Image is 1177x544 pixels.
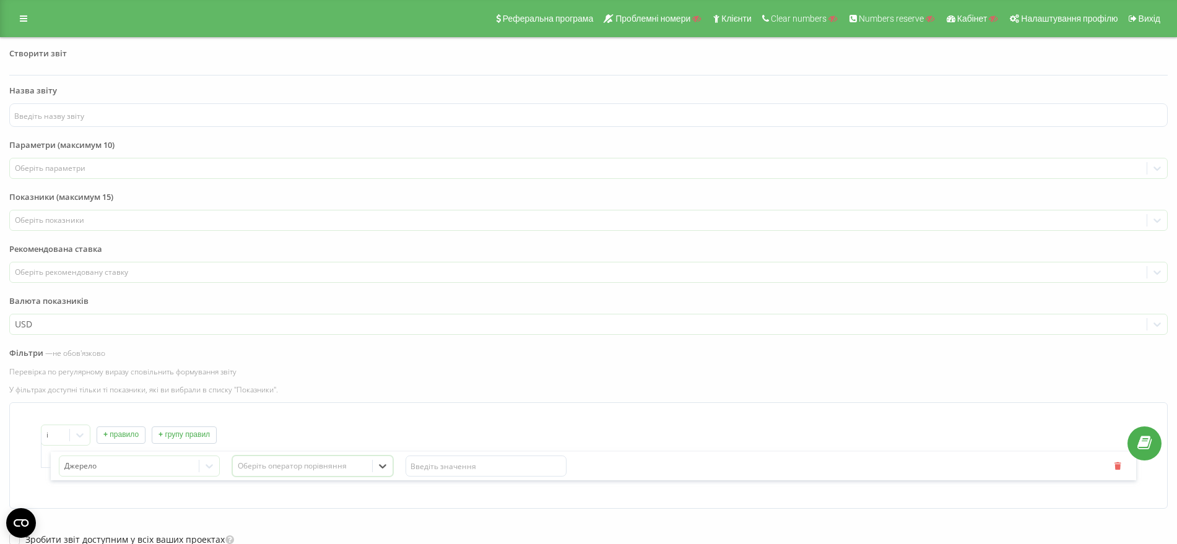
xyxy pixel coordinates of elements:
[41,425,1136,480] div: Query builder
[225,535,235,543] i: Зміни звіту будуть застосовані у всіх проектах
[9,243,1168,262] label: Рекомендована ставка
[859,14,924,24] span: Numbers reserve
[957,14,988,24] span: Кабінет
[238,461,368,471] div: Оберіть оператор порівняння
[9,347,1168,366] label: Фільтри
[1139,14,1160,24] span: Вихід
[721,14,752,24] span: Клієнти
[97,426,145,444] button: + правило
[6,508,36,538] button: Open CMP widget
[15,163,1142,173] div: Оберіть параметри
[771,14,827,24] span: Clear numbers
[15,215,1142,225] div: Оберіть показники
[9,366,1168,377] p: Перевірка по регулярному виразу сповільнить формування звіту
[9,384,1168,395] p: У фільтрах доступні тільки ті показники, які ви вибрали в списку "Показники".
[9,295,1168,314] label: Валюта показників
[15,267,1142,277] div: Оберіть рекомендовану ставку
[9,103,1168,127] input: Введіть назву звіту
[9,191,1168,210] label: Показники (максимум 15)
[152,426,217,444] button: + групу правил
[9,139,1168,158] label: Параметри (максимум 10)
[43,348,105,358] span: — не обов'язково
[503,14,594,24] span: Реферальна програма
[1021,14,1118,24] span: Налаштування профілю
[9,48,1168,66] p: Створити звіт
[406,455,567,477] input: Введіть значення
[9,85,1168,103] label: Назва звіту
[615,14,690,24] span: Проблемні номери
[1110,461,1128,472] button: Видалити правило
